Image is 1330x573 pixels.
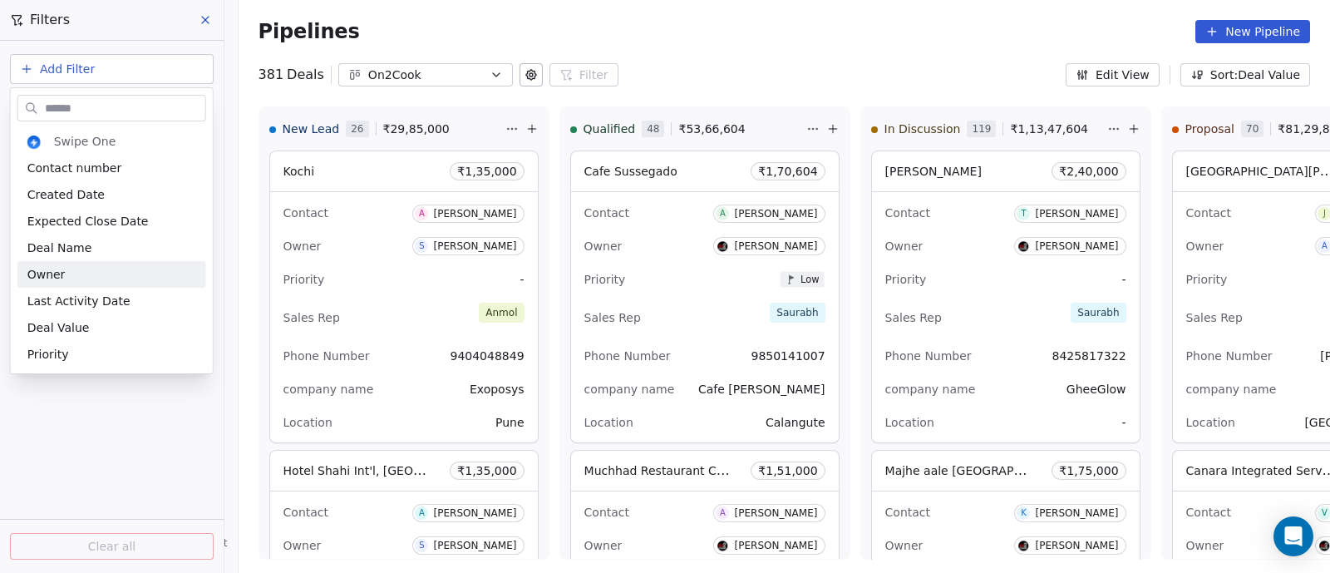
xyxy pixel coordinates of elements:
span: Owner [27,266,66,283]
span: Priority [27,346,69,363]
span: Last Activity Date [27,293,131,309]
img: cropped-swipepages4x-32x32.png [27,136,41,149]
span: Expected Close Date [27,213,149,230]
span: Deal Value [27,319,90,336]
div: Suggestions [17,128,206,368]
span: Swipe One [54,133,116,150]
span: Contact number [27,160,122,176]
span: Created Date [27,186,105,203]
span: Deal Name [27,240,92,256]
